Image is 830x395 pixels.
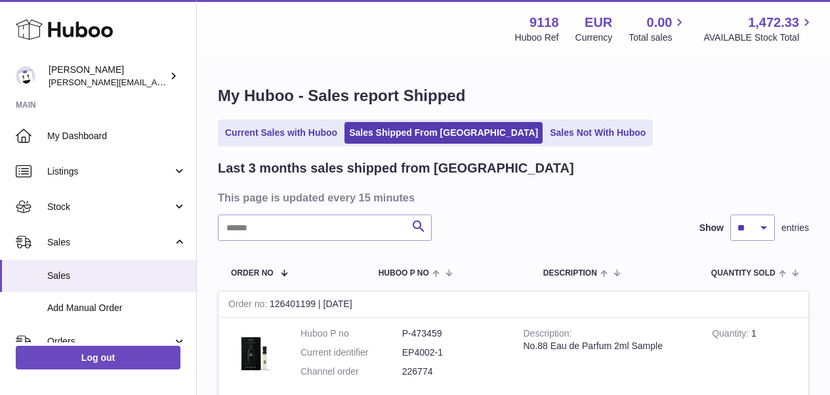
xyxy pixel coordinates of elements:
[712,328,751,342] strong: Quantity
[16,66,35,86] img: freddie.sawkins@czechandspeake.com
[703,14,814,44] a: 1,472.33 AVAILABLE Stock Total
[228,327,281,380] img: No.88-sample-cut-out-scaled.jpg
[218,85,809,106] h1: My Huboo - Sales report Shipped
[629,31,687,44] span: Total sales
[699,222,724,234] label: Show
[703,31,814,44] span: AVAILABLE Stock Total
[218,291,808,318] div: 126401199 | [DATE]
[575,31,613,44] div: Currency
[47,335,173,348] span: Orders
[379,269,429,278] span: Huboo P no
[524,340,693,352] div: No.88 Eau de Parfum 2ml Sample
[301,346,402,359] dt: Current identifier
[301,327,402,340] dt: Huboo P no
[402,365,504,378] dd: 226774
[47,201,173,213] span: Stock
[344,122,543,144] a: Sales Shipped From [GEOGRAPHIC_DATA]
[515,31,559,44] div: Huboo Ref
[402,346,504,359] dd: EP4002-1
[301,365,402,378] dt: Channel order
[702,318,808,394] td: 1
[228,299,270,312] strong: Order no
[629,14,687,44] a: 0.00 Total sales
[711,269,776,278] span: Quantity Sold
[529,14,559,31] strong: 9118
[218,159,574,177] h2: Last 3 months sales shipped from [GEOGRAPHIC_DATA]
[402,327,504,340] dd: P-473459
[47,302,186,314] span: Add Manual Order
[524,328,572,342] strong: Description
[47,270,186,282] span: Sales
[49,64,167,89] div: [PERSON_NAME]
[781,222,809,234] span: entries
[16,346,180,369] a: Log out
[220,122,342,144] a: Current Sales with Huboo
[748,14,799,31] span: 1,472.33
[543,269,597,278] span: Description
[47,165,173,178] span: Listings
[218,190,806,205] h3: This page is updated every 15 minutes
[231,269,274,278] span: Order No
[47,236,173,249] span: Sales
[647,14,673,31] span: 0.00
[47,130,186,142] span: My Dashboard
[545,122,650,144] a: Sales Not With Huboo
[585,14,612,31] strong: EUR
[49,77,333,87] span: [PERSON_NAME][EMAIL_ADDRESS][PERSON_NAME][DOMAIN_NAME]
